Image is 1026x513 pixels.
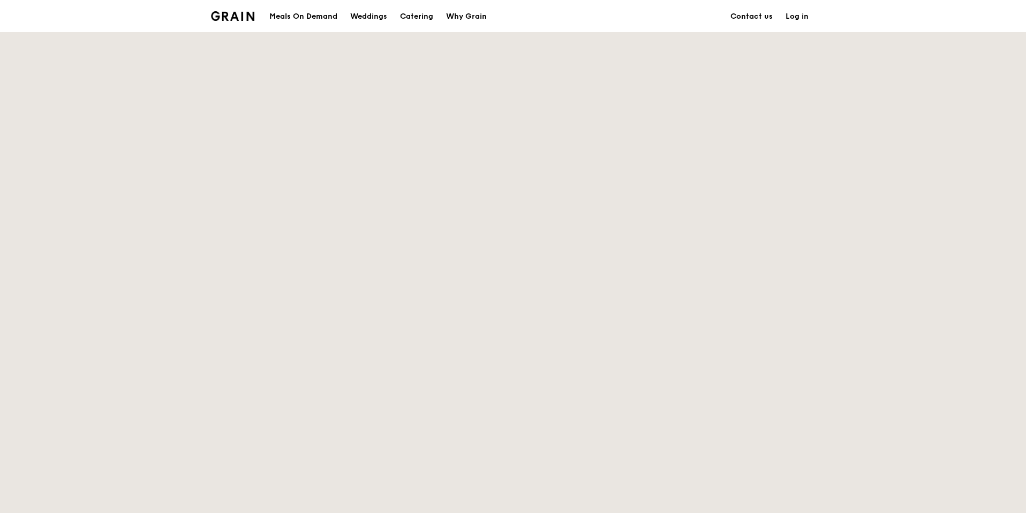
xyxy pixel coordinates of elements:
[269,1,337,33] div: Meals On Demand
[350,1,387,33] div: Weddings
[724,1,779,33] a: Contact us
[446,1,487,33] div: Why Grain
[394,1,440,33] a: Catering
[440,1,493,33] a: Why Grain
[400,1,433,33] div: Catering
[779,1,815,33] a: Log in
[344,1,394,33] a: Weddings
[211,11,254,21] img: Grain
